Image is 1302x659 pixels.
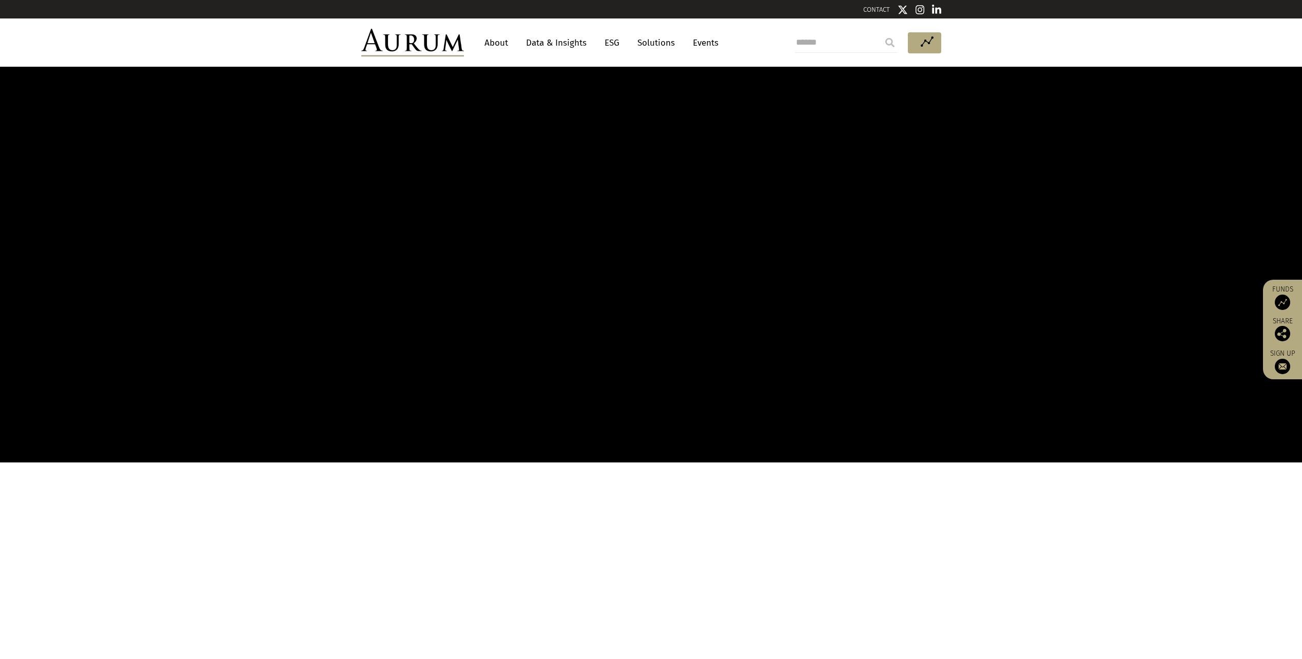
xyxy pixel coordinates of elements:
[1268,285,1297,310] a: Funds
[371,547,931,573] span: Aurum is a hedge fund investment specialist focused solely on selecting hedge funds and managing ...
[632,33,680,52] a: Solutions
[1275,359,1290,374] img: Sign up to our newsletter
[863,6,890,13] a: CONTACT
[361,29,464,56] img: Aurum
[898,5,908,15] img: Twitter icon
[521,33,592,52] a: Data & Insights
[688,33,718,52] a: Events
[1275,295,1290,310] img: Access Funds
[880,32,900,53] input: Submit
[604,360,698,386] a: Solutions
[1268,349,1297,374] a: Sign up
[555,335,747,350] span: Solutions to enhance any portfolio
[932,5,941,15] img: Linkedin icon
[479,33,513,52] a: About
[1268,318,1297,341] div: Share
[916,5,925,15] img: Instagram icon
[1275,326,1290,341] img: Share this post
[599,33,625,52] a: ESG
[625,514,677,528] h5: What we do
[363,585,940,627] span: Aurum believe investors should have access to the industry’s best hedge fund managers and solutio...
